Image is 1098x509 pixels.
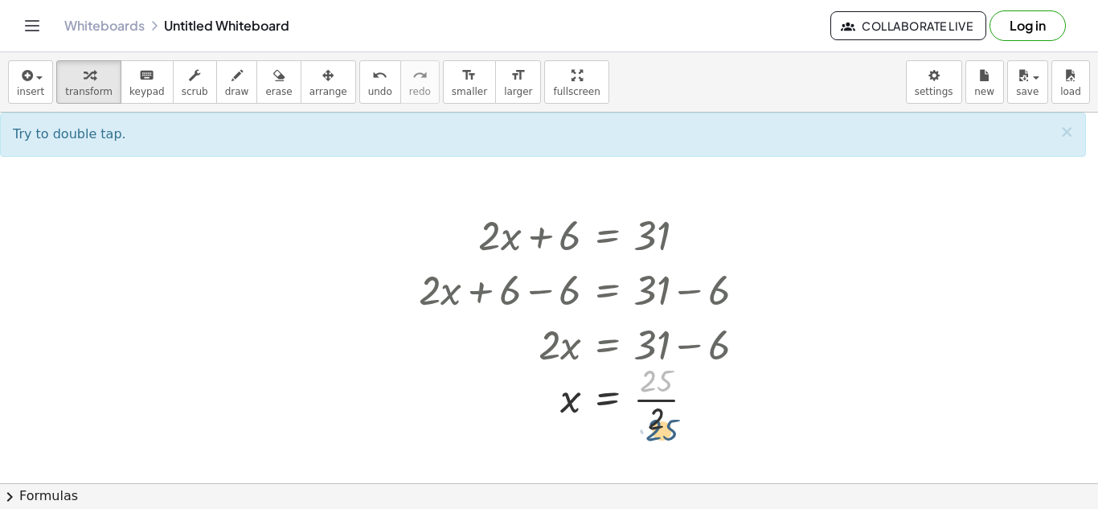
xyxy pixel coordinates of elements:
[844,18,973,33] span: Collaborate Live
[65,86,113,97] span: transform
[504,86,532,97] span: larger
[372,66,387,85] i: undo
[368,86,392,97] span: undo
[1059,124,1074,141] button: ×
[256,60,301,104] button: erase
[265,86,292,97] span: erase
[510,66,526,85] i: format_size
[400,60,440,104] button: redoredo
[544,60,608,104] button: fullscreen
[64,18,145,34] a: Whiteboards
[409,86,431,97] span: redo
[1060,86,1081,97] span: load
[830,11,986,40] button: Collaborate Live
[8,60,53,104] button: insert
[309,86,347,97] span: arrange
[965,60,1004,104] button: new
[19,13,45,39] button: Toggle navigation
[1007,60,1048,104] button: save
[359,60,401,104] button: undoundo
[17,86,44,97] span: insert
[495,60,541,104] button: format_sizelarger
[443,60,496,104] button: format_sizesmaller
[974,86,994,97] span: new
[301,60,356,104] button: arrange
[412,66,428,85] i: redo
[129,86,165,97] span: keypad
[216,60,258,104] button: draw
[121,60,174,104] button: keyboardkeypad
[915,86,953,97] span: settings
[56,60,121,104] button: transform
[13,126,126,142] span: Try to double tap.
[553,86,600,97] span: fullscreen
[452,86,487,97] span: smaller
[182,86,208,97] span: scrub
[173,60,217,104] button: scrub
[989,10,1066,41] button: Log in
[1051,60,1090,104] button: load
[139,66,154,85] i: keyboard
[225,86,249,97] span: draw
[461,66,477,85] i: format_size
[1016,86,1039,97] span: save
[1059,122,1074,142] span: ×
[906,60,962,104] button: settings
